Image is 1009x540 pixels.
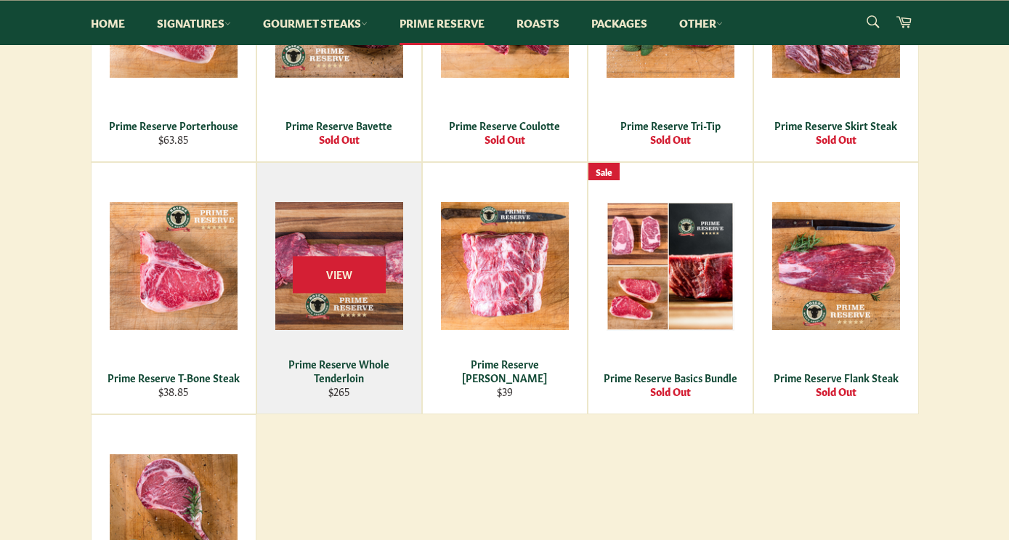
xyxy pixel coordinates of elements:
div: Sold Out [597,384,743,398]
div: Prime Reserve Whole Tenderloin [266,357,412,385]
a: Prime Reserve [385,1,499,45]
img: Prime Reserve Flank Steak [772,202,900,330]
img: Prime Reserve Basics Bundle [607,202,734,331]
a: Other [665,1,737,45]
a: Prime Reserve T-Bone Steak Prime Reserve T-Bone Steak $38.85 [91,162,256,414]
div: Sold Out [763,384,909,398]
div: Prime Reserve T-Bone Steak [100,371,246,384]
div: Sold Out [266,132,412,146]
div: Prime Reserve Tri-Tip [597,118,743,132]
a: Packages [577,1,662,45]
div: Sale [588,163,620,181]
div: Prime Reserve [PERSON_NAME] [431,357,578,385]
a: Prime Reserve Whole Tenderloin Prime Reserve Whole Tenderloin $265 View [256,162,422,414]
a: Prime Reserve Basics Bundle Prime Reserve Basics Bundle Sold Out [588,162,753,414]
div: Prime Reserve Coulotte [431,118,578,132]
div: $63.85 [100,132,246,146]
div: Sold Out [763,132,909,146]
a: Home [76,1,139,45]
span: View [293,257,386,294]
div: Sold Out [597,132,743,146]
a: Signatures [142,1,246,45]
img: Prime Reserve Chuck Roast [441,202,569,330]
div: Prime Reserve Skirt Steak [763,118,909,132]
div: Sold Out [431,132,578,146]
div: Prime Reserve Porterhouse [100,118,246,132]
div: Prime Reserve Flank Steak [763,371,909,384]
div: $38.85 [100,384,246,398]
div: Prime Reserve Basics Bundle [597,371,743,384]
a: Gourmet Steaks [248,1,382,45]
div: $39 [431,384,578,398]
a: Prime Reserve Chuck Roast Prime Reserve [PERSON_NAME] $39 [422,162,588,414]
div: Prime Reserve Bavette [266,118,412,132]
img: Prime Reserve T-Bone Steak [110,202,238,330]
a: Roasts [502,1,574,45]
a: Prime Reserve Flank Steak Prime Reserve Flank Steak Sold Out [753,162,919,414]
